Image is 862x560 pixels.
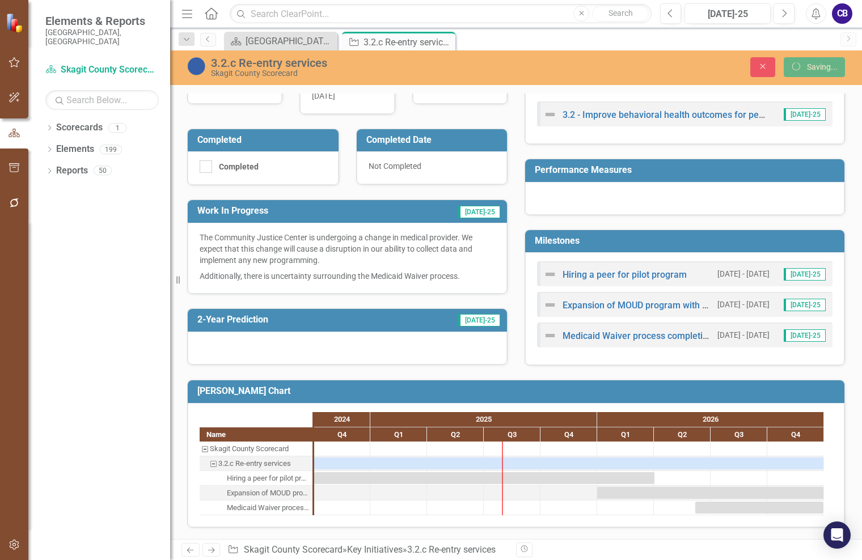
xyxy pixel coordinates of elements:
[407,544,496,555] div: 3.2.c Re-entry services
[200,500,312,515] div: Task: Start date: 2026-06-06 End date: 2026-12-31
[784,299,826,311] span: [DATE]-25
[312,91,335,100] span: [DATE]
[200,456,312,471] div: 3.2.c Re-entry services
[200,500,312,515] div: Medicaid Waiver process completion
[100,145,122,154] div: 199
[458,314,500,326] span: [DATE]-25
[56,121,103,134] a: Scorecards
[458,206,500,218] span: [DATE]-25
[200,442,312,456] div: Task: Skagit County Scorecard Start date: 2024-10-01 End date: 2024-10-02
[717,330,770,341] small: [DATE] - [DATE]
[244,544,343,555] a: Skagit County Scorecard
[200,471,312,486] div: Task: Start date: 2024-10-01 End date: 2026-04-01
[314,412,370,427] div: 2024
[784,329,826,342] span: [DATE]-25
[314,457,823,469] div: Task: Start date: 2024-10-01 End date: 2026-12-31
[200,456,312,471] div: Task: Start date: 2024-10-01 End date: 2026-12-31
[711,427,767,442] div: Q3
[784,57,845,77] button: Saving...
[684,3,771,24] button: [DATE]-25
[609,9,633,18] span: Search
[246,34,335,48] div: [GEOGRAPHIC_DATA] Page
[314,472,654,484] div: Task: Start date: 2024-10-01 End date: 2026-04-01
[227,500,309,515] div: Medicaid Waiver process completion
[695,502,823,514] div: Task: Start date: 2026-06-06 End date: 2026-12-31
[200,268,495,282] p: Additionally, there is uncertainty surrounding the Medicaid Waiver process.
[370,412,597,427] div: 2025
[427,427,484,442] div: Q2
[563,330,713,341] a: Medicaid Waiver process completion
[370,427,427,442] div: Q1
[200,442,312,456] div: Skagit County Scorecard
[543,298,557,312] img: Not Defined
[197,206,386,216] h3: Work In Progress
[364,35,453,49] div: 3.2.c Re-entry services
[56,143,94,156] a: Elements
[688,7,767,21] div: [DATE]-25
[347,544,403,555] a: Key Initiatives
[230,4,652,24] input: Search ClearPoint...
[314,427,370,442] div: Q4
[357,151,508,184] div: Not Completed
[717,269,770,279] small: [DATE] - [DATE]
[784,108,826,121] span: [DATE]-25
[227,486,309,500] div: Expansion of MOUD program with help from HCA grant
[484,427,540,442] div: Q3
[227,34,335,48] a: [GEOGRAPHIC_DATA] Page
[543,268,557,281] img: Not Defined
[366,135,502,145] h3: Completed Date
[784,268,826,281] span: [DATE]-25
[535,236,839,246] h3: Milestones
[767,427,824,442] div: Q4
[200,427,312,442] div: Name
[197,135,333,145] h3: Completed
[227,544,508,557] div: » »
[717,299,770,310] small: [DATE] - [DATE]
[197,315,386,325] h3: 2-Year Prediction
[45,28,159,46] small: [GEOGRAPHIC_DATA], [GEOGRAPHIC_DATA]
[200,486,312,500] div: Expansion of MOUD program with help from HCA grant
[187,57,205,75] img: No Information
[94,166,112,176] div: 50
[227,471,309,486] div: Hiring a peer for pilot program
[200,471,312,486] div: Hiring a peer for pilot program
[210,442,289,456] div: Skagit County Scorecard
[211,57,551,69] div: 3.2.c Re-entry services
[45,63,159,77] a: Skagit County Scorecard
[543,108,557,121] img: Not Defined
[540,427,597,442] div: Q4
[45,90,159,110] input: Search Below...
[592,6,649,22] button: Search
[200,232,495,268] p: The Community Justice Center is undergoing a change in medical provider. We expect that this chan...
[563,269,687,280] a: Hiring a peer for pilot program
[211,69,551,78] div: Skagit County Scorecard
[832,3,852,24] button: CB
[56,164,88,177] a: Reports
[543,329,557,342] img: Not Defined
[597,487,823,499] div: Task: Start date: 2026-01-01 End date: 2026-12-31
[597,427,654,442] div: Q1
[6,13,26,33] img: ClearPoint Strategy
[218,456,291,471] div: 3.2.c Re-entry services
[597,412,824,427] div: 2026
[45,14,159,28] span: Elements & Reports
[108,123,126,133] div: 1
[197,386,839,396] h3: [PERSON_NAME] Chart
[654,427,711,442] div: Q2
[823,521,851,549] div: Open Intercom Messenger
[535,165,839,175] h3: Performance Measures
[200,486,312,500] div: Task: Start date: 2026-01-01 End date: 2026-12-31
[563,300,786,311] a: Expansion of MOUD program with help from HCA grant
